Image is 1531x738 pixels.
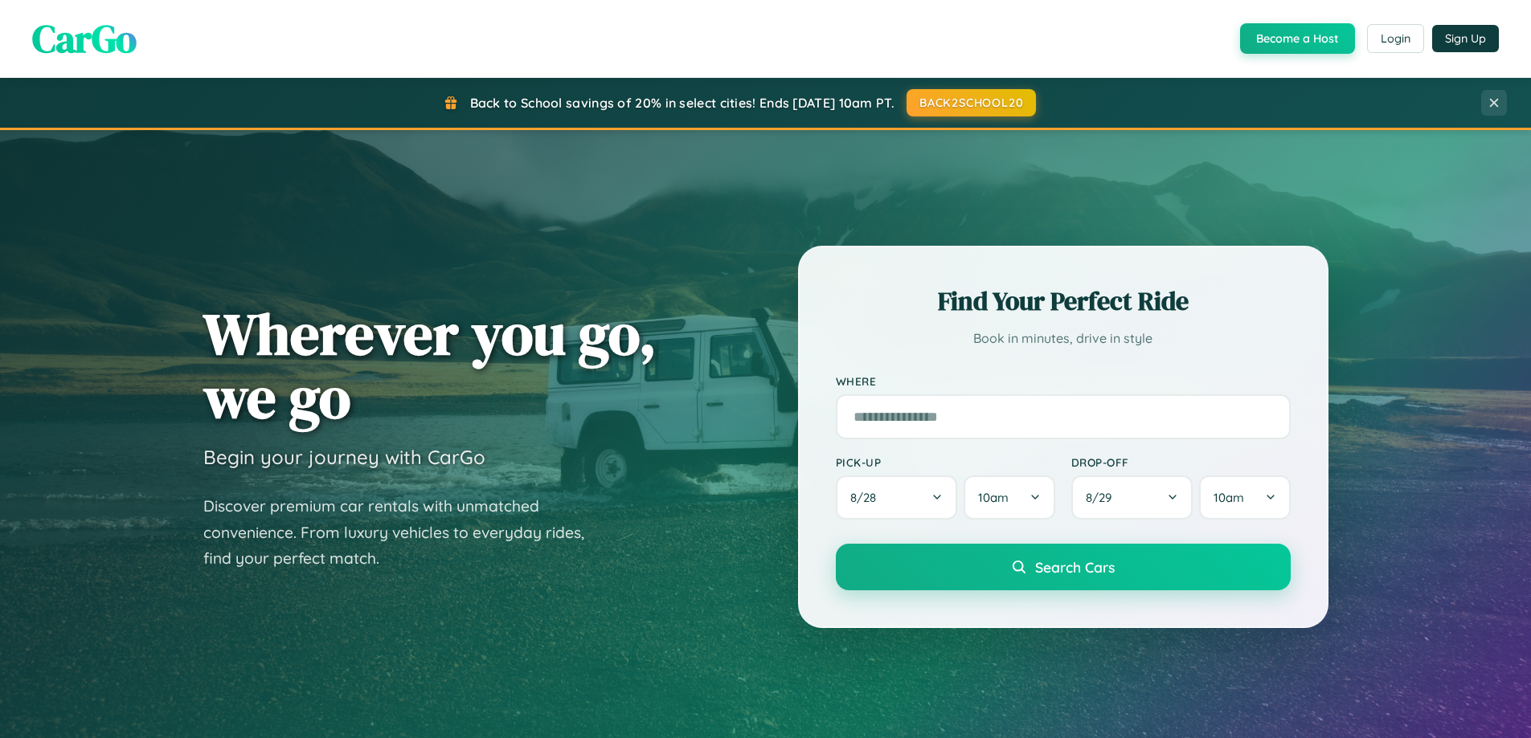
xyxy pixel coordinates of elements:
span: Search Cars [1035,558,1115,576]
button: 10am [964,475,1054,520]
button: 8/28 [836,475,958,520]
button: 10am [1199,475,1290,520]
p: Book in minutes, drive in style [836,327,1291,350]
h1: Wherever you go, we go [203,302,657,429]
span: CarGo [32,12,137,65]
h3: Begin your journey with CarGo [203,445,485,469]
span: 8 / 29 [1086,490,1120,505]
button: BACK2SCHOOL20 [907,89,1036,116]
span: 10am [978,490,1009,505]
button: Search Cars [836,544,1291,590]
button: 8/29 [1071,475,1193,520]
p: Discover premium car rentals with unmatched convenience. From luxury vehicles to everyday rides, ... [203,493,605,572]
span: 8 / 28 [850,490,884,505]
label: Drop-off [1071,455,1291,469]
button: Login [1367,24,1424,53]
label: Where [836,374,1291,388]
span: 10am [1214,490,1244,505]
label: Pick-up [836,455,1055,469]
span: Back to School savings of 20% in select cities! Ends [DATE] 10am PT. [470,95,894,111]
button: Become a Host [1240,23,1355,54]
h2: Find Your Perfect Ride [836,283,1291,319]
button: Sign Up [1432,25,1499,52]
